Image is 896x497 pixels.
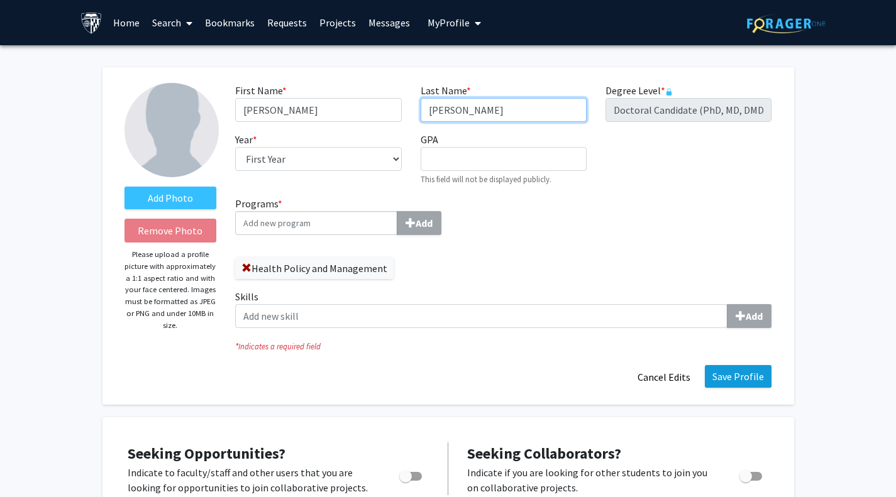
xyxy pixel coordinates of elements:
[124,83,219,177] img: Profile Picture
[107,1,146,45] a: Home
[9,440,53,488] iframe: Chat
[397,211,441,235] button: Programs*
[421,174,551,184] small: This field will not be displayed publicly.
[727,304,772,328] button: Skills
[362,1,416,45] a: Messages
[128,444,285,463] span: Seeking Opportunities?
[421,83,471,98] label: Last Name
[705,365,772,388] button: Save Profile
[416,217,433,229] b: Add
[665,88,673,96] svg: This information is provided and automatically updated by Johns Hopkins University and is not edi...
[606,83,673,98] label: Degree Level
[235,304,727,328] input: SkillsAdd
[734,465,769,484] div: Toggle
[235,289,772,328] label: Skills
[235,132,257,147] label: Year
[128,465,375,495] p: Indicate to faculty/staff and other users that you are looking for opportunities to join collabor...
[394,465,429,484] div: Toggle
[261,1,313,45] a: Requests
[124,187,217,209] label: AddProfile Picture
[313,1,362,45] a: Projects
[199,1,261,45] a: Bookmarks
[235,258,394,279] label: Health Policy and Management
[467,444,621,463] span: Seeking Collaborators?
[124,219,217,243] button: Remove Photo
[421,132,438,147] label: GPA
[467,465,716,495] p: Indicate if you are looking for other students to join you on collaborative projects.
[629,365,699,389] button: Cancel Edits
[124,249,217,331] p: Please upload a profile picture with approximately a 1:1 aspect ratio and with your face centered...
[235,211,397,235] input: Programs*Add
[235,83,287,98] label: First Name
[235,196,494,235] label: Programs
[428,16,470,29] span: My Profile
[747,14,826,33] img: ForagerOne Logo
[146,1,199,45] a: Search
[235,341,772,352] i: Indicates a required field
[80,12,102,34] img: Johns Hopkins University Logo
[746,310,763,322] b: Add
